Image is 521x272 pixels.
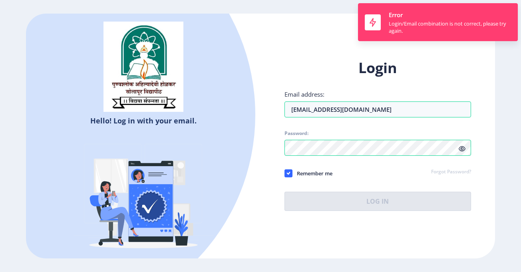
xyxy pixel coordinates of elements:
img: sulogo.png [103,22,183,112]
span: Remember me [292,169,332,178]
input: Email address [284,101,471,117]
a: Forgot Password? [431,169,471,176]
button: Log In [284,192,471,211]
span: Error [389,11,403,19]
div: Login/Email combination is not correct, please try again. [389,20,511,34]
label: Email address: [284,90,324,98]
label: Password: [284,130,308,137]
h1: Login [284,58,471,77]
img: Verified-rafiki.svg [74,129,213,268]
